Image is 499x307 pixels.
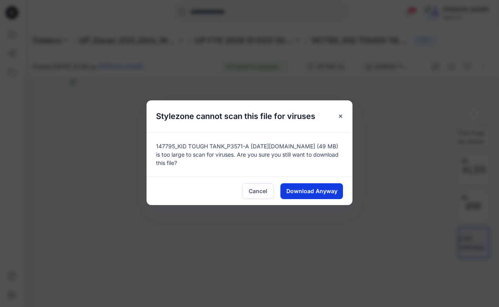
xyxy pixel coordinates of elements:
span: Download Anyway [286,187,337,195]
h5: Stylezone cannot scan this file for viruses [147,100,325,132]
div: 147795_KID TOUGH TANK_P3571-A [DATE][DOMAIN_NAME] (49 MB) is too large to scan for viruses. Are y... [147,132,352,177]
button: Download Anyway [280,183,343,199]
button: Close [333,109,348,123]
span: Cancel [249,187,267,195]
button: Cancel [242,183,274,199]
